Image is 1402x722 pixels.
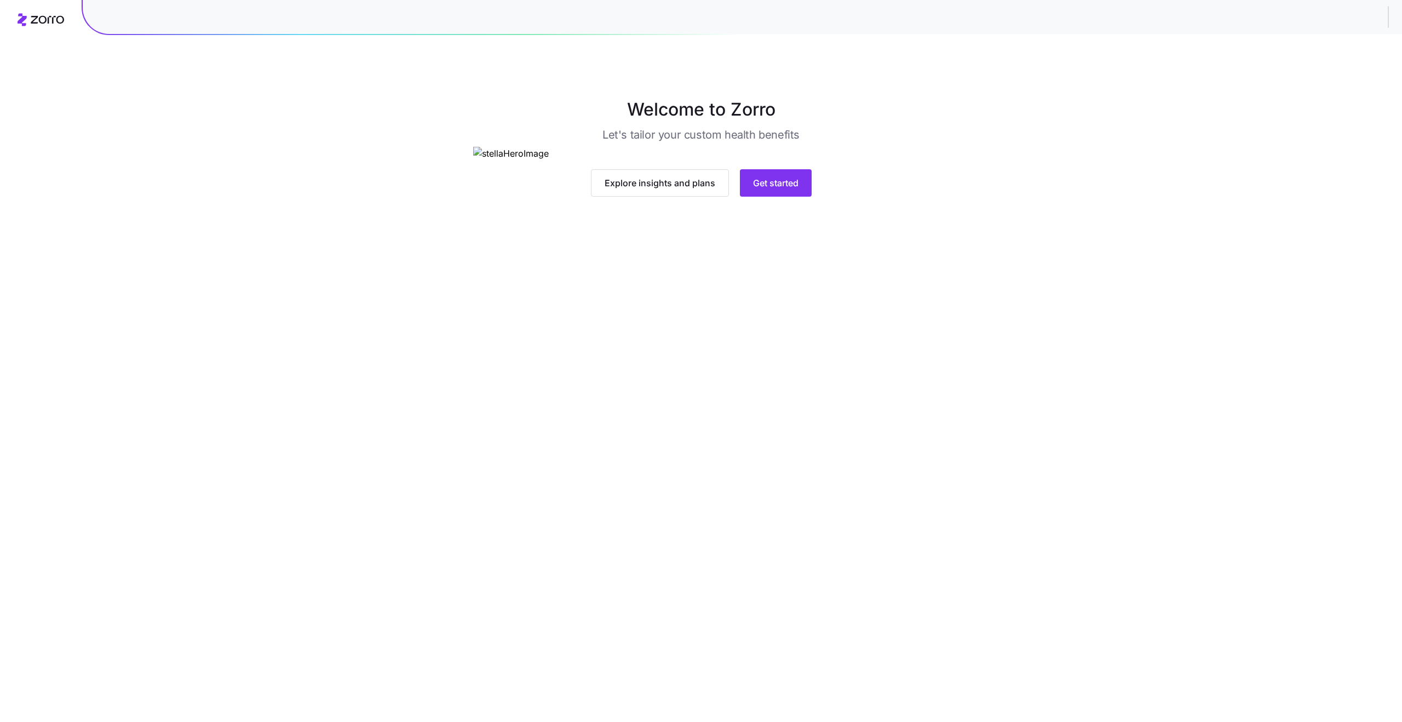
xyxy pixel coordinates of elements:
button: Explore insights and plans [591,169,729,197]
img: stellaHeroImage [473,147,929,161]
button: Get started [740,169,812,197]
span: Explore insights and plans [605,176,715,190]
h3: Let's tailor your custom health benefits [602,127,800,142]
h1: Welcome to Zorro [429,96,973,123]
span: Get started [753,176,798,190]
